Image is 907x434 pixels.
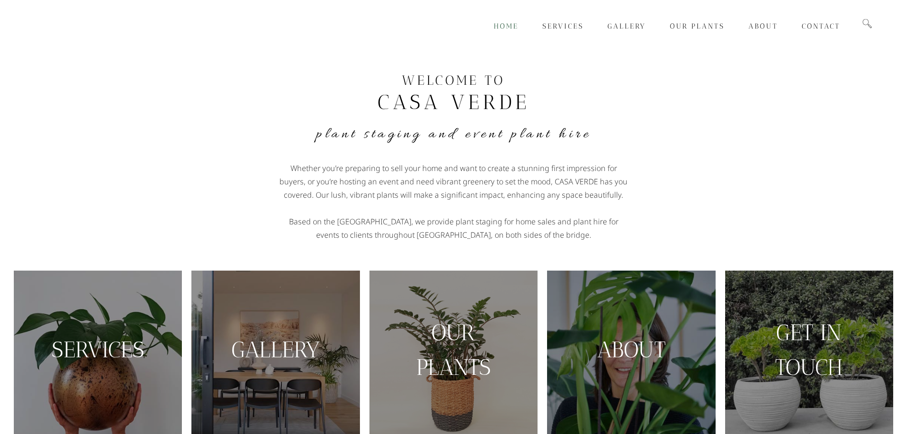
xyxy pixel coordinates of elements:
a: SERVICES [51,336,144,363]
a: OUR [431,319,475,346]
span: Contact [802,22,840,30]
a: GET IN [776,319,842,346]
h2: CASA VERDE [187,90,720,115]
span: Home [494,22,518,30]
a: PLANTS [416,354,491,381]
a: ABOUT [597,336,666,363]
span: Our Plants [670,22,725,30]
p: Whether you’re preparing to sell your home and want to create a stunning first impression for buy... [278,161,630,202]
a: GALLERY [231,336,320,363]
h3: WELCOME TO [187,71,720,90]
p: Based on the [GEOGRAPHIC_DATA], we provide plant staging for home sales and plant hire for events... [278,215,630,242]
span: Gallery [608,22,646,30]
a: TOUCH [775,354,843,381]
h4: Plant Staging and Event Plant Hire [187,124,720,144]
span: About [748,22,778,30]
span: Services [542,22,584,30]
